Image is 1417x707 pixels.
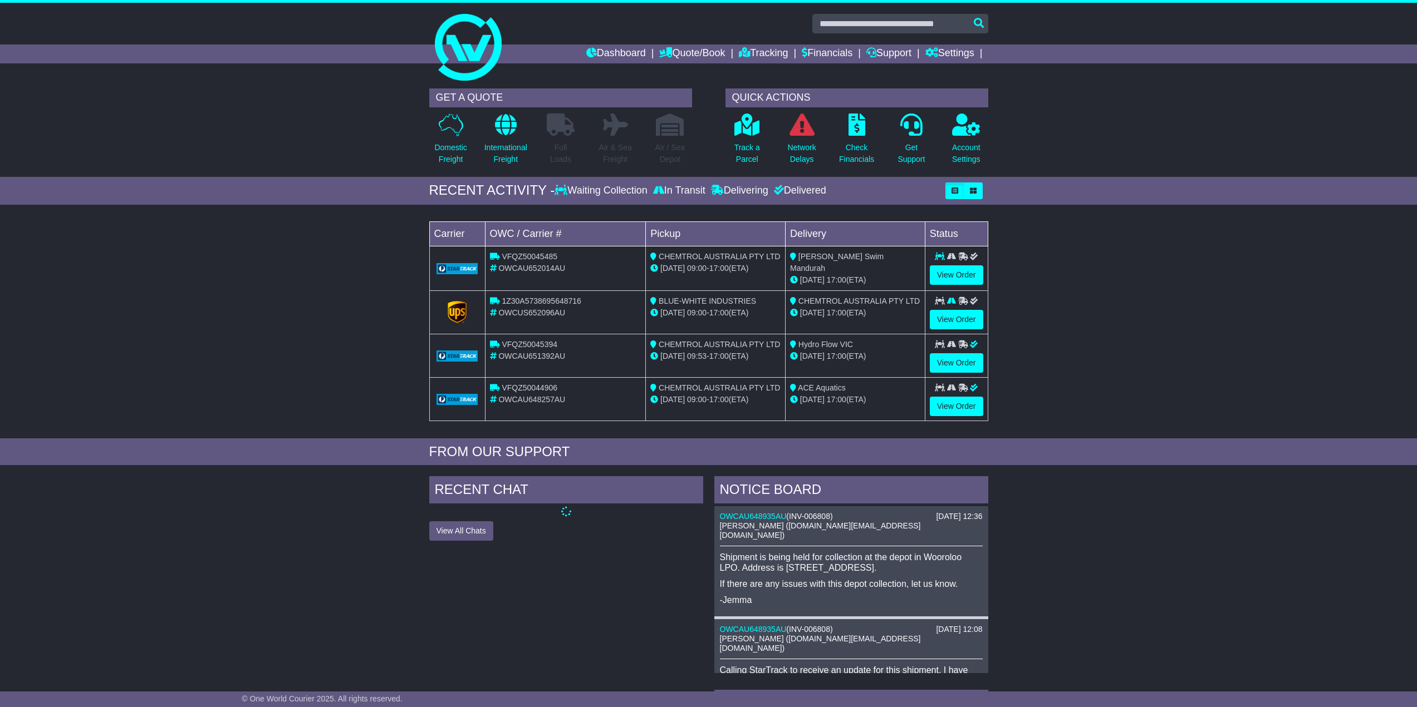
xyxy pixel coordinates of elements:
[720,579,983,589] p: If there are any issues with this depot collection, let us know.
[734,142,760,165] p: Track a Parcel
[660,308,685,317] span: [DATE]
[827,308,846,317] span: 17:00
[484,142,527,165] p: International Freight
[437,263,478,274] img: GetCarrierServiceLogo
[429,88,692,107] div: GET A QUOTE
[709,395,729,404] span: 17:00
[839,113,875,171] a: CheckFinancials
[800,395,825,404] span: [DATE]
[484,113,528,171] a: InternationalFreight
[720,552,983,573] p: Shipment is being held for collection at the depot in Wooroloo LPO. Address is [STREET_ADDRESS].
[790,394,920,406] div: (ETA)
[660,352,685,360] span: [DATE]
[434,142,467,165] p: Domestic Freight
[798,340,853,349] span: Hydro Flow VIC
[498,352,565,360] span: OWCAU651392AU
[839,142,874,165] p: Check Financials
[242,694,403,703] span: © One World Courier 2025. All rights reserved.
[502,383,557,392] span: VFQZ50044906
[687,264,707,273] span: 09:00
[650,185,708,197] div: In Transit
[687,352,707,360] span: 09:53
[687,395,707,404] span: 09:00
[485,221,646,246] td: OWC / Carrier #
[659,252,780,261] span: CHEMTROL AUSTRALIA PTY LTD
[771,185,826,197] div: Delivered
[646,221,786,246] td: Pickup
[827,352,846,360] span: 17:00
[952,113,981,171] a: AccountSettings
[429,221,485,246] td: Carrier
[660,264,685,273] span: [DATE]
[720,512,787,521] a: OWCAU648935AU
[952,142,980,165] p: Account Settings
[897,113,925,171] a: GetSupport
[800,308,825,317] span: [DATE]
[660,395,685,404] span: [DATE]
[502,340,557,349] span: VFQZ50045394
[659,296,756,305] span: BLUE-WHITE INDUSTRIES
[502,296,581,305] span: 1Z30A5738695648716
[502,252,557,261] span: VFQZ50045485
[586,45,646,63] a: Dashboard
[650,307,781,319] div: - (ETA)
[930,265,983,285] a: View Order
[798,383,846,392] span: ACE Aquatics
[787,142,816,165] p: Network Delays
[498,308,565,317] span: OWCUS652096AU
[709,264,729,273] span: 17:00
[650,394,781,406] div: - (ETA)
[709,308,729,317] span: 17:00
[800,352,825,360] span: [DATE]
[720,595,983,605] p: -Jemma
[866,45,911,63] a: Support
[659,340,780,349] span: CHEMTROL AUSTRALIA PTY LTD
[720,512,983,521] div: ( )
[547,142,575,165] p: Full Loads
[650,350,781,362] div: - (ETA)
[429,182,555,199] div: RECENT ACTIVITY -
[659,383,780,392] span: CHEMTROL AUSTRALIA PTY LTD
[708,185,771,197] div: Delivering
[720,634,921,652] span: [PERSON_NAME] ([DOMAIN_NAME][EMAIL_ADDRESS][DOMAIN_NAME])
[434,113,467,171] a: DomesticFreight
[720,625,787,634] a: OWCAU648935AU
[789,625,830,634] span: INV-006808
[827,275,846,284] span: 17:00
[650,263,781,274] div: - (ETA)
[555,185,650,197] div: Waiting Collection
[925,45,974,63] a: Settings
[720,665,983,686] p: Calling StarTrack to receive an update for this shipment. I have adjusted ETA from 25/09 to 26/09...
[448,301,467,323] img: GetCarrierServiceLogo
[429,476,703,506] div: RECENT CHAT
[925,221,988,246] td: Status
[898,142,925,165] p: Get Support
[429,521,493,541] button: View All Chats
[789,512,830,521] span: INV-006808
[787,113,816,171] a: NetworkDelays
[827,395,846,404] span: 17:00
[739,45,788,63] a: Tracking
[725,88,988,107] div: QUICK ACTIONS
[930,310,983,329] a: View Order
[936,625,982,634] div: [DATE] 12:08
[498,264,565,273] span: OWCAU652014AU
[599,142,632,165] p: Air & Sea Freight
[790,274,920,286] div: (ETA)
[734,113,761,171] a: Track aParcel
[687,308,707,317] span: 09:00
[790,307,920,319] div: (ETA)
[437,394,478,405] img: GetCarrierServiceLogo
[659,45,725,63] a: Quote/Book
[785,221,925,246] td: Delivery
[720,625,983,634] div: ( )
[930,353,983,373] a: View Order
[800,275,825,284] span: [DATE]
[437,350,478,362] img: GetCarrierServiceLogo
[790,252,884,273] span: [PERSON_NAME] Swim Mandurah
[714,476,988,506] div: NOTICE BOARD
[720,521,921,540] span: [PERSON_NAME] ([DOMAIN_NAME][EMAIL_ADDRESS][DOMAIN_NAME])
[930,397,983,416] a: View Order
[790,350,920,362] div: (ETA)
[936,512,982,521] div: [DATE] 12:36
